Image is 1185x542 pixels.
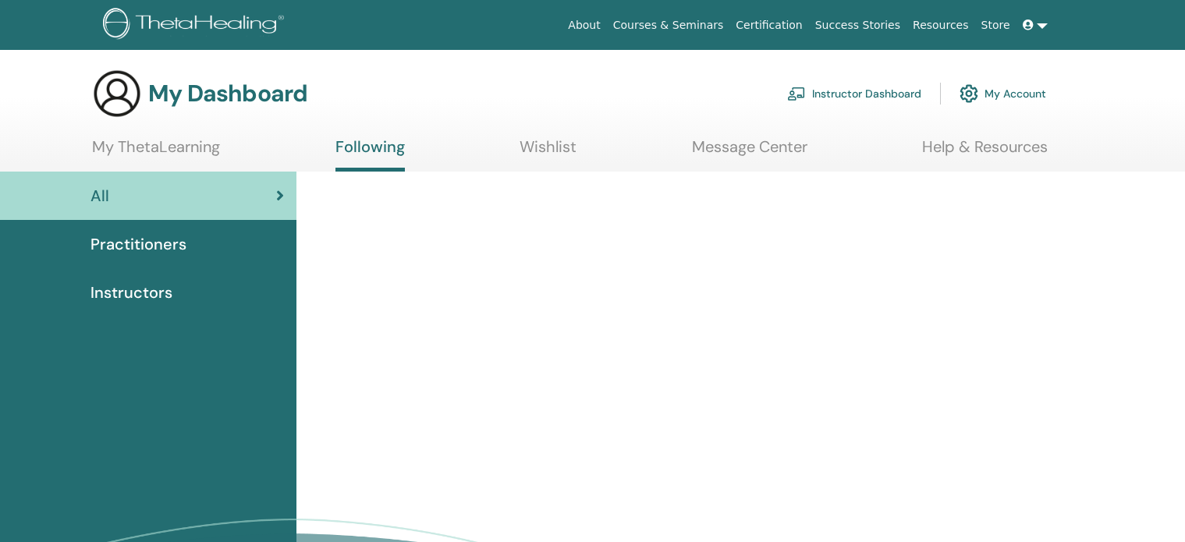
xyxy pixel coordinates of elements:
[960,80,978,107] img: cog.svg
[692,137,807,168] a: Message Center
[809,11,906,40] a: Success Stories
[906,11,975,40] a: Resources
[787,87,806,101] img: chalkboard-teacher.svg
[520,137,577,168] a: Wishlist
[335,137,405,172] a: Following
[90,232,186,256] span: Practitioners
[90,281,172,304] span: Instructors
[960,76,1046,111] a: My Account
[922,137,1048,168] a: Help & Resources
[607,11,730,40] a: Courses & Seminars
[562,11,606,40] a: About
[787,76,921,111] a: Instructor Dashboard
[103,8,289,43] img: logo.png
[148,80,307,108] h3: My Dashboard
[92,137,220,168] a: My ThetaLearning
[90,184,109,207] span: All
[92,69,142,119] img: generic-user-icon.jpg
[729,11,808,40] a: Certification
[975,11,1016,40] a: Store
